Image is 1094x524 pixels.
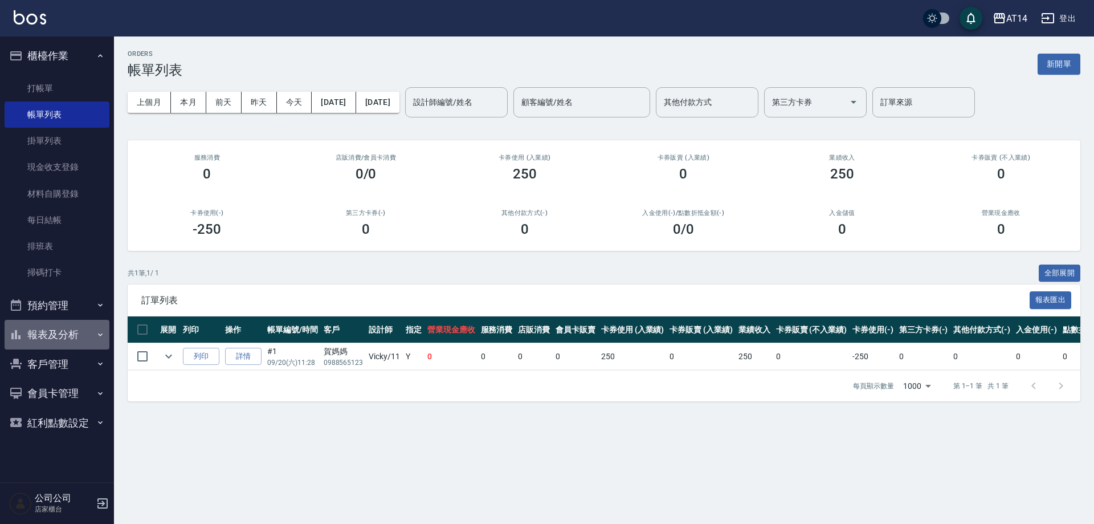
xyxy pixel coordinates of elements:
h3: 0/0 [356,166,377,182]
a: 每日結帳 [5,207,109,233]
th: 指定 [403,316,424,343]
h3: 0 [362,221,370,237]
a: 材料自購登錄 [5,181,109,207]
h3: 250 [830,166,854,182]
p: 店家櫃台 [35,504,93,514]
button: [DATE] [356,92,399,113]
h3: 0 [679,166,687,182]
th: 客戶 [321,316,366,343]
h2: 營業現金應收 [935,209,1067,217]
td: 0 [478,343,516,370]
div: AT14 [1006,11,1027,26]
td: -250 [850,343,896,370]
td: 250 [598,343,667,370]
p: 共 1 筆, 1 / 1 [128,268,159,278]
h2: 店販消費 /會員卡消費 [300,154,432,161]
h3: 0 /0 [673,221,694,237]
p: 第 1–1 筆 共 1 筆 [953,381,1009,391]
td: 0 [950,343,1013,370]
td: 0 [553,343,598,370]
td: 0 [896,343,951,370]
th: 營業現金應收 [424,316,478,343]
td: 0 [667,343,736,370]
td: Vicky /11 [366,343,403,370]
h3: 0 [838,221,846,237]
h3: 0 [203,166,211,182]
a: 打帳單 [5,75,109,101]
th: 其他付款方式(-) [950,316,1013,343]
td: 0 [515,343,553,370]
button: 客戶管理 [5,350,109,379]
th: 操作 [222,316,264,343]
h2: 入金使用(-) /點數折抵金額(-) [618,209,749,217]
td: 250 [736,343,773,370]
div: 賀媽媽 [324,346,364,358]
a: 新開單 [1038,58,1080,69]
button: 登出 [1036,8,1080,29]
td: 0 [424,343,478,370]
th: 會員卡販賣 [553,316,598,343]
h3: -250 [193,221,221,237]
p: 每頁顯示數量 [853,381,894,391]
a: 排班表 [5,233,109,259]
button: expand row [160,348,177,365]
img: Logo [14,10,46,25]
h2: 其他付款方式(-) [459,209,590,217]
th: 卡券販賣 (入業績) [667,316,736,343]
h2: 第三方卡券(-) [300,209,432,217]
button: 櫃檯作業 [5,41,109,71]
h2: 卡券使用 (入業績) [459,154,590,161]
a: 詳情 [225,348,262,365]
button: 今天 [277,92,312,113]
th: 業績收入 [736,316,773,343]
th: 帳單編號/時間 [264,316,321,343]
button: Open [844,93,863,111]
th: 列印 [180,316,222,343]
th: 展開 [157,316,180,343]
th: 入金使用(-) [1013,316,1060,343]
h3: 帳單列表 [128,62,182,78]
button: 報表匯出 [1030,291,1072,309]
a: 帳單列表 [5,101,109,128]
th: 卡券販賣 (不入業績) [773,316,850,343]
a: 報表匯出 [1030,294,1072,305]
button: 列印 [183,348,219,365]
th: 服務消費 [478,316,516,343]
button: 本月 [171,92,206,113]
h3: 250 [513,166,537,182]
a: 掃碼打卡 [5,259,109,286]
button: 預約管理 [5,291,109,320]
h3: 服務消費 [141,154,273,161]
button: 全部展開 [1039,265,1081,282]
h2: 卡券使用(-) [141,209,273,217]
th: 卡券使用(-) [850,316,896,343]
button: AT14 [988,7,1032,30]
div: 1000 [899,371,935,401]
p: 09/20 (六) 11:28 [267,358,318,368]
button: 報表及分析 [5,320,109,350]
h3: 0 [997,166,1005,182]
button: 紅利點數設定 [5,408,109,438]
a: 掛單列表 [5,128,109,154]
p: 0988565123 [324,358,364,368]
h3: 0 [521,221,529,237]
h2: ORDERS [128,50,182,58]
button: [DATE] [312,92,356,113]
th: 第三方卡券(-) [896,316,951,343]
button: 新開單 [1038,54,1080,75]
a: 現金收支登錄 [5,154,109,180]
button: 會員卡管理 [5,379,109,408]
h2: 業績收入 [777,154,908,161]
th: 設計師 [366,316,403,343]
button: 上個月 [128,92,171,113]
button: save [960,7,982,30]
th: 卡券使用 (入業績) [598,316,667,343]
h5: 公司公司 [35,493,93,504]
button: 前天 [206,92,242,113]
td: 0 [1013,343,1060,370]
td: #1 [264,343,321,370]
h2: 卡券販賣 (不入業績) [935,154,1067,161]
span: 訂單列表 [141,295,1030,306]
h2: 入金儲值 [777,209,908,217]
td: 0 [773,343,850,370]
